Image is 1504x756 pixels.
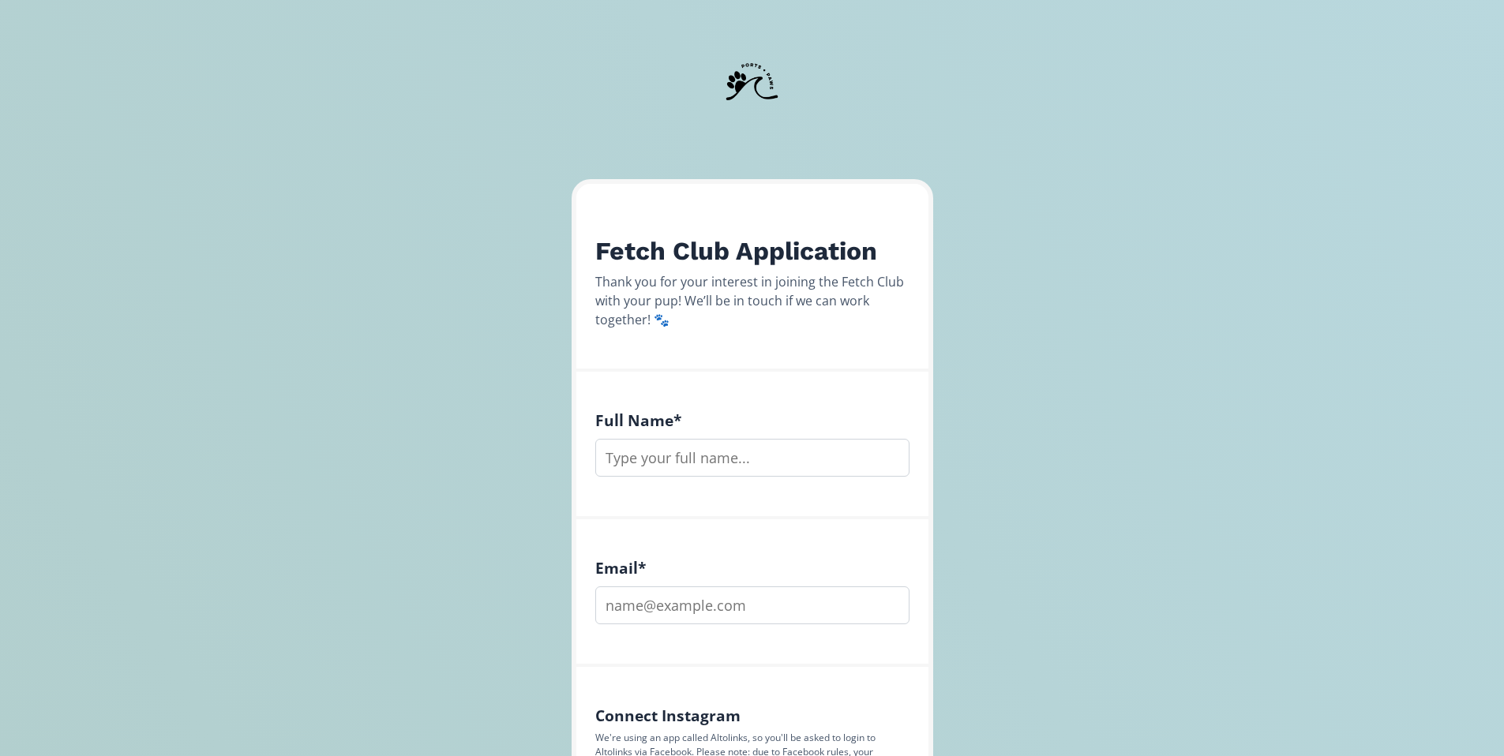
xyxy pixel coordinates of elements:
[595,411,910,429] h4: Full Name *
[595,706,910,724] h4: Connect Instagram
[595,559,910,577] h4: Email *
[595,439,910,477] input: Type your full name...
[595,272,910,329] div: Thank you for your interest in joining the Fetch Club with your pup! We’ll be in touch if we can ...
[595,236,910,266] h2: Fetch Club Application
[722,52,782,111] img: 3tHQrn6uuTer
[595,586,910,624] input: name@example.com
